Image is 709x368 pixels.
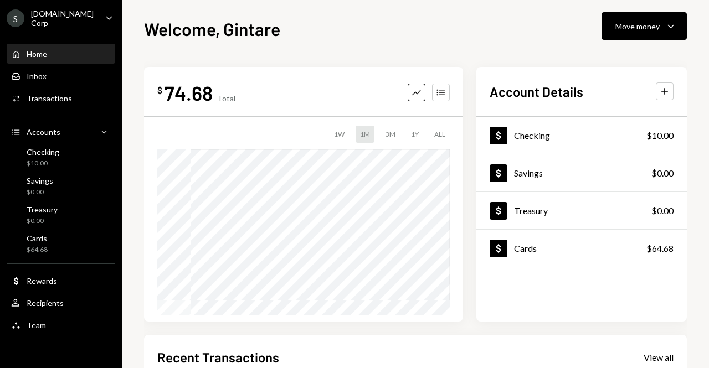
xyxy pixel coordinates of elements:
[27,127,60,137] div: Accounts
[27,298,64,308] div: Recipients
[157,348,279,366] h2: Recent Transactions
[27,147,59,157] div: Checking
[27,94,72,103] div: Transactions
[7,88,115,108] a: Transactions
[7,173,115,199] a: Savings$0.00
[602,12,687,40] button: Move money
[330,126,349,143] div: 1W
[7,315,115,335] a: Team
[651,167,674,180] div: $0.00
[27,320,46,330] div: Team
[514,243,537,253] div: Cards
[646,129,674,142] div: $10.00
[7,44,115,64] a: Home
[27,276,57,286] div: Rewards
[356,126,374,143] div: 1M
[7,230,115,257] a: Cards$64.68
[7,9,24,27] div: S
[514,130,550,141] div: Checking
[490,82,583,101] h2: Account Details
[476,117,687,154] a: Checking$10.00
[27,71,47,81] div: Inbox
[381,126,400,143] div: 3M
[7,271,115,291] a: Rewards
[27,176,53,185] div: Savings
[644,351,674,363] a: View all
[217,94,235,103] div: Total
[27,188,53,197] div: $0.00
[644,352,674,363] div: View all
[27,216,58,226] div: $0.00
[7,293,115,313] a: Recipients
[27,245,48,255] div: $64.68
[407,126,423,143] div: 1Y
[31,9,96,28] div: [DOMAIN_NAME] Corp
[514,205,548,216] div: Treasury
[7,66,115,86] a: Inbox
[651,204,674,217] div: $0.00
[430,126,450,143] div: ALL
[27,205,58,214] div: Treasury
[646,242,674,255] div: $64.68
[476,192,687,229] a: Treasury$0.00
[157,85,162,96] div: $
[165,80,213,105] div: 74.68
[514,168,543,178] div: Savings
[27,234,48,243] div: Cards
[476,154,687,191] a: Savings$0.00
[144,18,280,40] h1: Welcome, Gintare
[476,230,687,267] a: Cards$64.68
[27,159,59,168] div: $10.00
[7,144,115,170] a: Checking$10.00
[7,122,115,142] a: Accounts
[27,49,47,59] div: Home
[7,201,115,228] a: Treasury$0.00
[615,20,660,32] div: Move money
